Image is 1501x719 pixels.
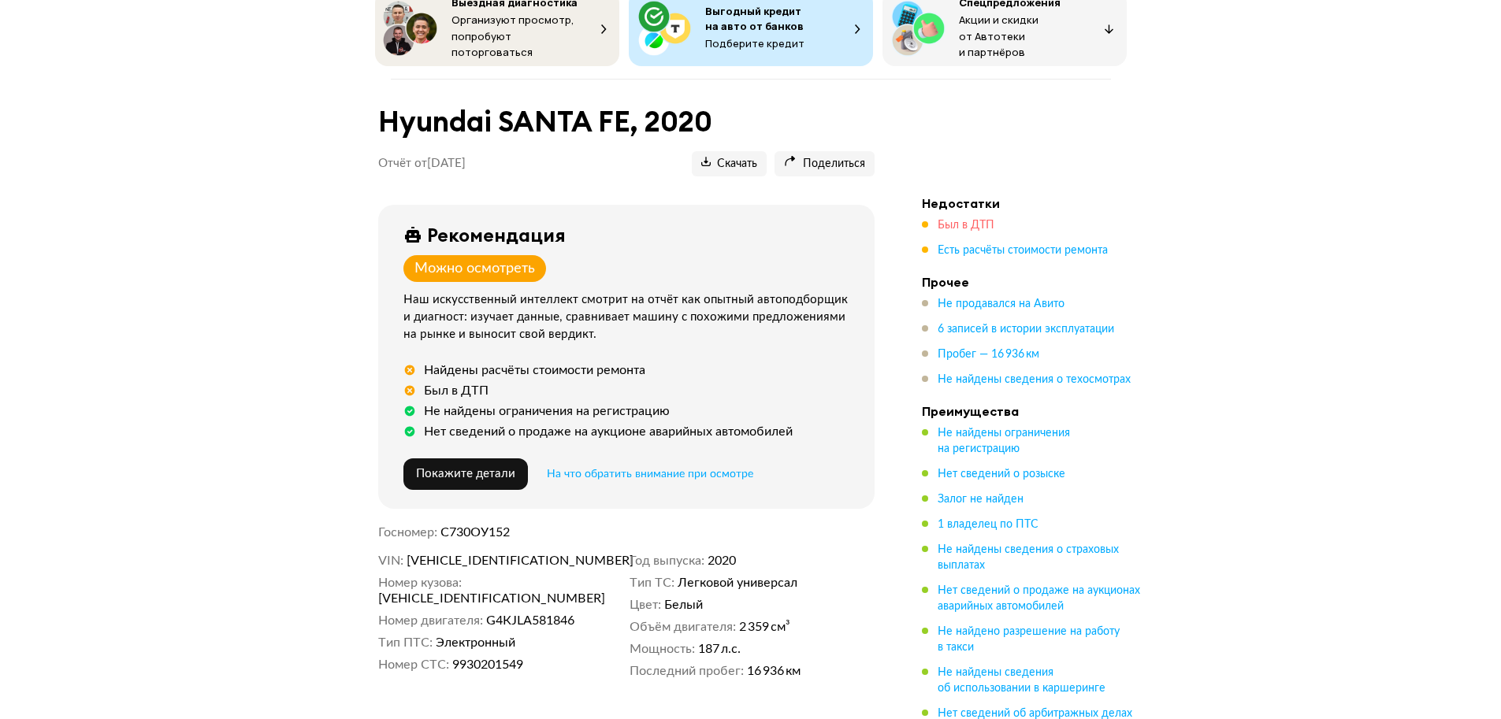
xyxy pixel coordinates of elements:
[378,105,875,139] h1: Hyundai SANTA FE, 2020
[547,469,753,480] span: На что обратить внимание при осмотре
[452,657,523,673] span: 9930201549
[486,613,574,628] span: G4КJLА581846
[451,13,574,59] span: Организуют просмотр, попробуют поторговаться
[424,424,793,439] div: Нет сведений о продаже на аукционе аварийных автомобилей
[378,613,483,628] dt: Номер двигателя
[938,544,1119,571] span: Не найдены сведения о страховых выплатах
[938,469,1065,480] span: Нет сведений о розыске
[938,667,1105,694] span: Не найдены сведения об использовании в каршеринге
[378,635,433,650] dt: Тип ПТС
[938,245,1108,256] span: Есть расчёты стоимости ремонта
[701,157,757,172] span: Скачать
[784,157,865,172] span: Поделиться
[938,324,1114,335] span: 6 записей в истории эксплуатации
[378,657,449,673] dt: Номер СТС
[938,626,1120,653] span: Не найдено разрешение на работу в такси
[698,641,741,657] span: 187 л.с.
[407,553,588,569] span: [VEHICLE_IDENTIFICATION_NUMBER]
[378,575,462,591] dt: Номер кузова
[416,468,515,480] span: Покажите детали
[775,151,875,176] button: Поделиться
[938,494,1024,505] span: Залог не найден
[630,619,736,635] dt: Объём двигателя
[630,597,661,613] dt: Цвет
[378,156,466,172] p: Отчёт от [DATE]
[705,4,804,33] span: Выгодный кредит на авто от банков
[938,708,1132,719] span: Нет сведений об арбитражных делах
[427,224,566,246] div: Рекомендация
[440,526,510,539] span: С730ОУ152
[938,585,1140,612] span: Нет сведений о продаже на аукционах аварийных автомобилей
[403,458,528,490] button: Покажите детали
[664,597,703,613] span: Белый
[424,403,670,419] div: Не найдены ограничения на регистрацию
[678,575,797,591] span: Легковой универсал
[959,13,1038,59] span: Акции и скидки от Автотеки и партнёров
[708,553,736,569] span: 2020
[378,591,559,606] span: [VEHICLE_IDENTIFICATION_NUMBER]
[922,195,1142,211] h4: Недостатки
[630,553,704,569] dt: Год выпуска
[705,36,804,50] span: Подберите кредит
[424,383,489,398] div: Был в ДТП
[938,374,1131,385] span: Не найдены сведения о техосмотрах
[692,151,767,176] button: Скачать
[414,260,535,277] div: Можно осмотреть
[938,220,994,231] span: Был в ДТП
[922,274,1142,290] h4: Прочее
[630,663,744,679] dt: Последний пробег
[378,553,403,569] dt: VIN
[739,619,790,635] span: 2 359 см³
[938,298,1064,309] span: Не продавался на Авито
[378,524,437,540] dt: Госномер
[436,635,515,650] span: Электронный
[938,428,1070,454] span: Не найдены ограничения на регистрацию
[630,641,695,657] dt: Мощность
[747,663,801,679] span: 16 936 км
[938,519,1038,530] span: 1 владелец по ПТС
[922,403,1142,419] h4: Преимущества
[630,575,674,591] dt: Тип ТС
[938,349,1039,360] span: Пробег — 16 936 км
[403,291,856,343] div: Наш искусственный интеллект смотрит на отчёт как опытный автоподборщик и диагност: изучает данные...
[424,362,645,378] div: Найдены расчёты стоимости ремонта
